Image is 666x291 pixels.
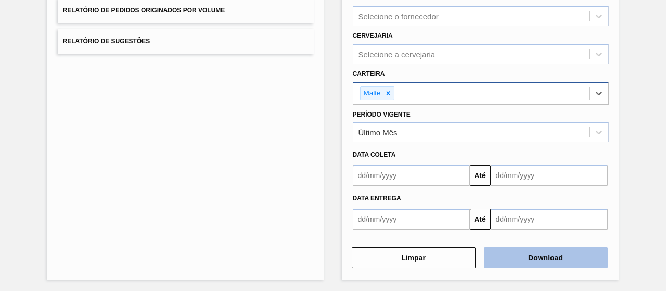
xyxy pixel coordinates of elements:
[353,151,396,158] span: Data coleta
[353,32,393,40] label: Cervejaria
[361,87,382,100] div: Malte
[358,49,436,58] div: Selecione a cervejaria
[58,29,314,54] button: Relatório de Sugestões
[353,195,401,202] span: Data entrega
[358,128,398,137] div: Último Mês
[470,165,491,186] button: Até
[470,209,491,230] button: Até
[352,247,476,268] button: Limpar
[353,70,385,78] label: Carteira
[491,165,608,186] input: dd/mm/yyyy
[353,209,470,230] input: dd/mm/yyyy
[484,247,608,268] button: Download
[358,12,439,21] div: Selecione o fornecedor
[63,37,150,45] span: Relatório de Sugestões
[353,111,411,118] label: Período Vigente
[353,165,470,186] input: dd/mm/yyyy
[63,7,225,14] span: Relatório de Pedidos Originados por Volume
[491,209,608,230] input: dd/mm/yyyy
